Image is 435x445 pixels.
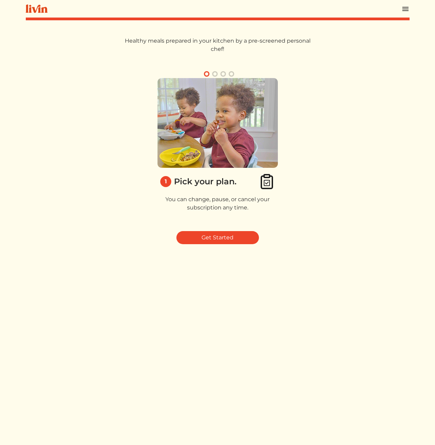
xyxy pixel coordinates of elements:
div: Pick your plan. [174,175,237,188]
img: menu_hamburger-cb6d353cf0ecd9f46ceae1c99ecbeb4a00e71ca567a856bd81f57e9d8c17bb26.svg [401,5,410,13]
div: 1 [160,176,171,187]
img: livin-logo-a0d97d1a881af30f6274990eb6222085a2533c92bbd1e4f22c21b4f0d0e3210c.svg [26,4,47,13]
p: You can change, pause, or cancel your subscription any time. [157,195,278,212]
a: Get Started [176,231,259,244]
img: clipboard_check-4e1afea9aecc1d71a83bd71232cd3fbb8e4b41c90a1eb376bae1e516b9241f3c.svg [259,173,275,190]
p: Healthy meals prepared in your kitchen by a pre-screened personal chef! [122,37,314,53]
img: 1_pick_plan-58eb60cc534f7a7539062c92543540e51162102f37796608976bb4e513d204c1.png [157,78,278,168]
